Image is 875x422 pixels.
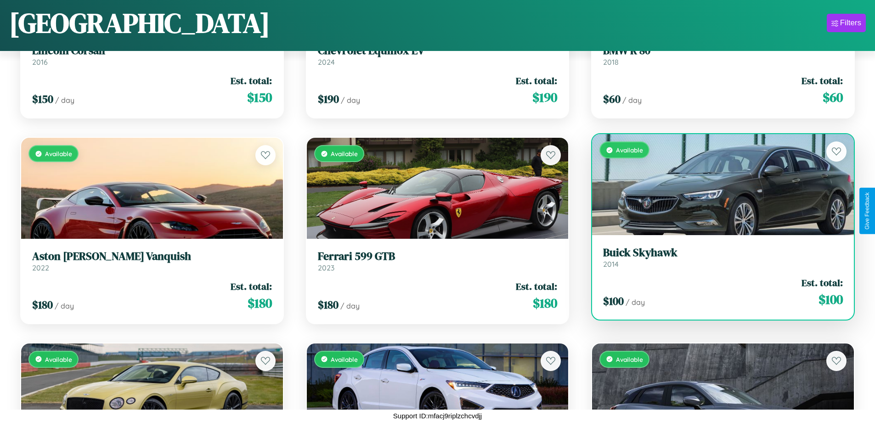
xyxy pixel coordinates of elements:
[802,276,843,289] span: Est. total:
[331,150,358,158] span: Available
[45,150,72,158] span: Available
[247,88,272,107] span: $ 150
[802,74,843,87] span: Est. total:
[864,192,870,230] div: Give Feedback
[823,88,843,107] span: $ 60
[248,294,272,312] span: $ 180
[340,301,360,310] span: / day
[603,246,843,259] h3: Buick Skyhawk
[331,355,358,363] span: Available
[603,44,843,67] a: BMW R 802018
[32,297,53,312] span: $ 180
[603,293,624,309] span: $ 100
[55,301,74,310] span: / day
[532,88,557,107] span: $ 190
[603,57,619,67] span: 2018
[827,14,866,32] button: Filters
[616,355,643,363] span: Available
[318,263,334,272] span: 2023
[318,250,558,263] h3: Ferrari 599 GTB
[840,18,861,28] div: Filters
[622,96,642,105] span: / day
[32,263,49,272] span: 2022
[393,410,482,422] p: Support ID: mfacj9riplzchcvdjj
[45,355,72,363] span: Available
[318,44,558,57] h3: Chevrolet Equinox EV
[9,4,270,42] h1: [GEOGRAPHIC_DATA]
[318,57,335,67] span: 2024
[32,44,272,67] a: Lincoln Corsair2016
[616,146,643,154] span: Available
[626,298,645,307] span: / day
[516,74,557,87] span: Est. total:
[603,44,843,57] h3: BMW R 80
[819,290,843,309] span: $ 100
[32,250,272,272] a: Aston [PERSON_NAME] Vanquish2022
[533,294,557,312] span: $ 180
[341,96,360,105] span: / day
[318,91,339,107] span: $ 190
[32,57,48,67] span: 2016
[318,297,339,312] span: $ 180
[231,280,272,293] span: Est. total:
[32,250,272,263] h3: Aston [PERSON_NAME] Vanquish
[603,246,843,269] a: Buick Skyhawk2014
[32,91,53,107] span: $ 150
[318,250,558,272] a: Ferrari 599 GTB2023
[32,44,272,57] h3: Lincoln Corsair
[231,74,272,87] span: Est. total:
[603,91,621,107] span: $ 60
[318,44,558,67] a: Chevrolet Equinox EV2024
[516,280,557,293] span: Est. total:
[603,259,619,269] span: 2014
[55,96,74,105] span: / day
